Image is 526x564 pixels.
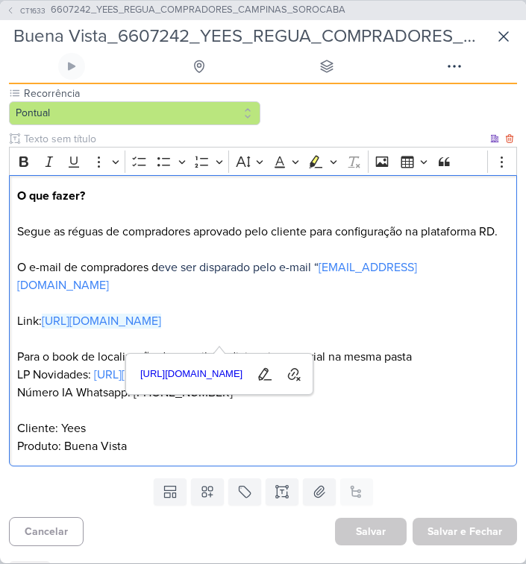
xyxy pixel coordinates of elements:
label: Recorrência [22,86,260,101]
a: [URL][DOMAIN_NAME] [94,367,213,382]
input: Texto sem título [21,131,487,147]
p: Segue as réguas de compradores aprovado pelo cliente para configuração na plataforma RD. O e-mail... [17,187,510,455]
strong: O que fazer? [17,188,85,203]
span: eve ser disparado pelo e-mail “ [158,260,319,275]
span: [URL][DOMAIN_NAME] [136,365,248,383]
a: [URL][DOMAIN_NAME] [42,314,161,329]
div: Ligar relógio [66,60,78,72]
div: Editor toolbar [9,147,517,176]
a: [EMAIL_ADDRESS][DOMAIN_NAME] [17,260,417,293]
input: Kard Sem Título [9,23,487,50]
button: Pontual [9,101,260,125]
div: Editor editing area: main [9,175,517,466]
a: [URL][DOMAIN_NAME] [135,363,248,386]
